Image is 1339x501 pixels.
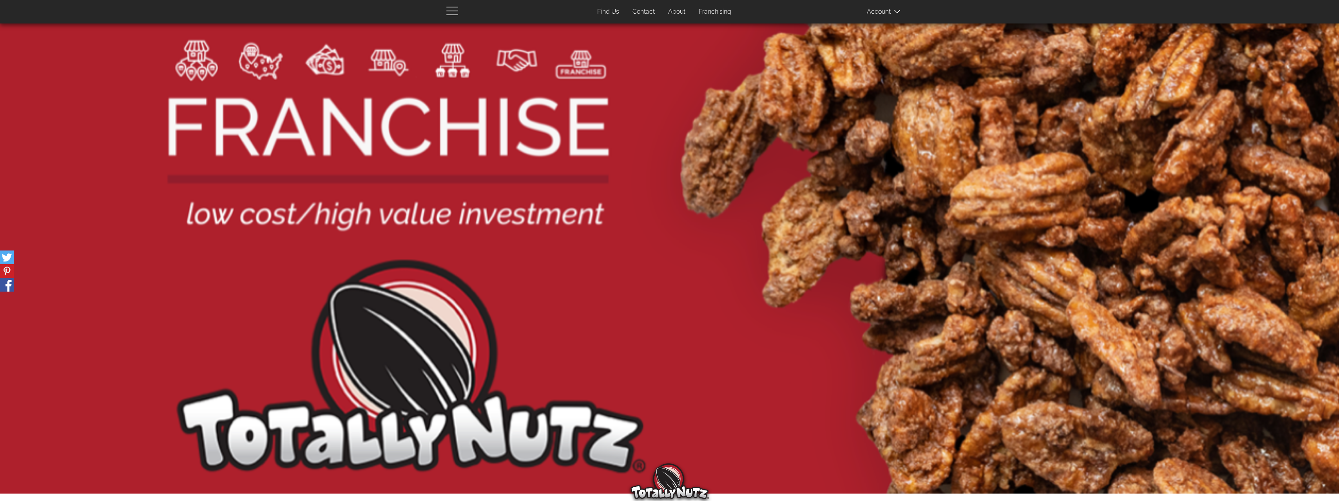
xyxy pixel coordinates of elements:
a: Contact [627,4,661,20]
img: Totally Nutz Logo [631,463,709,499]
a: About [662,4,691,20]
a: Find Us [591,4,625,20]
a: Franchising [693,4,737,20]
